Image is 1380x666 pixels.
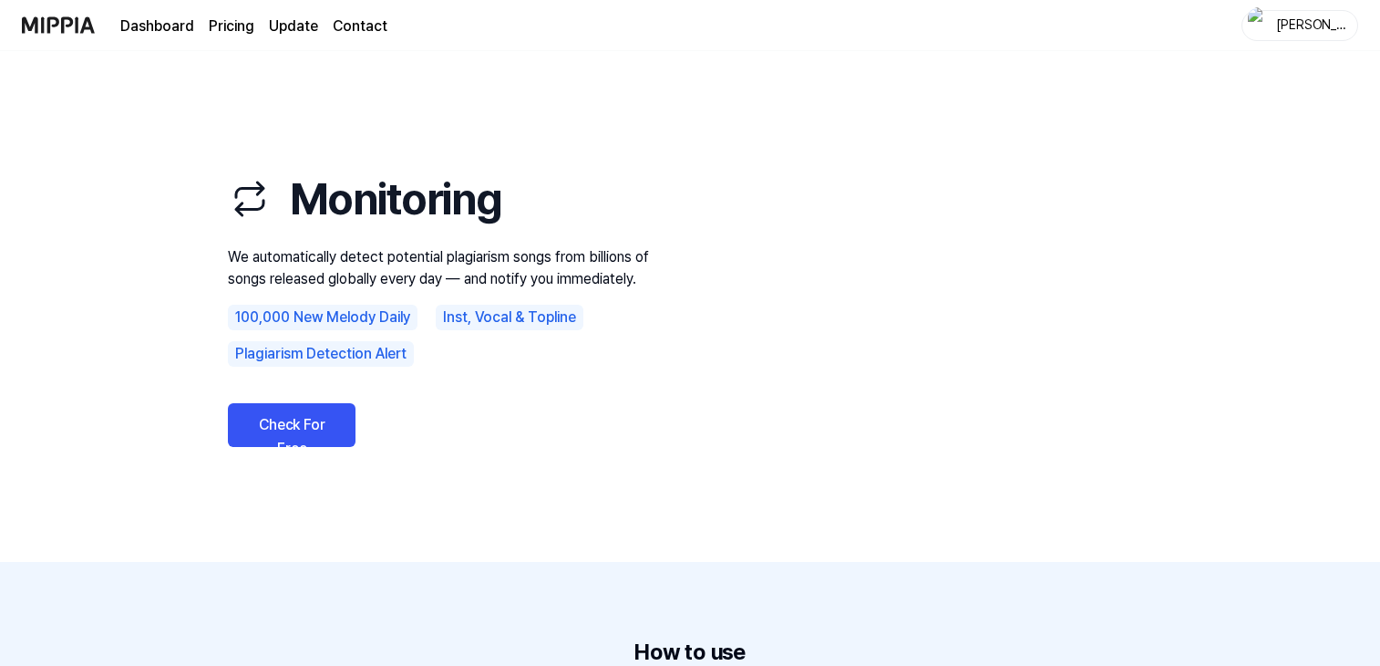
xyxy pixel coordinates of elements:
[120,16,194,37] a: Dashboard
[209,16,254,37] a: Pricing
[228,166,665,232] h1: Monitoring
[1275,15,1346,35] div: [PERSON_NAME]
[269,16,318,37] a: Update
[228,403,355,447] a: Check For Free
[228,246,665,290] p: We automatically detect potential plagiarism songs from billions of songs released globally every...
[333,16,387,37] a: Contact
[436,305,583,330] div: Inst, Vocal & Topline
[228,341,414,367] div: Plagiarism Detection Alert
[1248,7,1270,44] img: profile
[228,305,417,330] div: 100,000 New Melody Daily
[1241,10,1358,41] button: profile[PERSON_NAME]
